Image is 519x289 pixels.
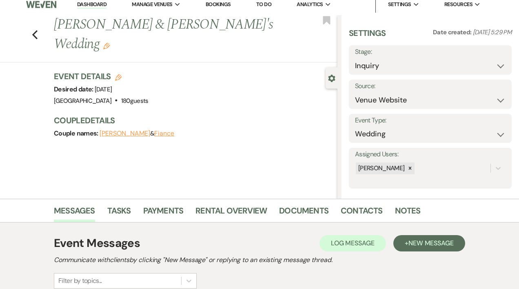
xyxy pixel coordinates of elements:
[103,42,110,49] button: Edit
[355,80,506,92] label: Source:
[100,129,174,138] span: &
[444,0,472,9] span: Resources
[356,162,406,174] div: [PERSON_NAME]
[107,204,131,222] a: Tasks
[143,204,184,222] a: Payments
[408,239,454,247] span: New Message
[328,74,335,82] button: Close lead details
[58,276,102,286] div: Filter by topics...
[256,1,271,8] a: To Do
[54,129,100,138] span: Couple names:
[121,97,149,105] span: 180 guests
[206,1,231,8] a: Bookings
[319,235,386,251] button: Log Message
[355,46,506,58] label: Stage:
[341,204,383,222] a: Contacts
[54,15,277,54] h1: [PERSON_NAME] & [PERSON_NAME]'s Wedding
[433,28,473,36] span: Date created:
[279,204,328,222] a: Documents
[388,0,411,9] span: Settings
[54,71,149,82] h3: Event Details
[355,115,506,127] label: Event Type:
[54,255,465,265] h2: Communicate with clients by clicking "New Message" or replying to an existing message thread.
[54,204,95,222] a: Messages
[132,0,172,9] span: Manage Venues
[54,115,329,126] h3: Couple Details
[54,97,111,105] span: [GEOGRAPHIC_DATA]
[54,85,95,93] span: Desired date:
[331,239,375,247] span: Log Message
[355,149,506,160] label: Assigned Users:
[473,28,512,36] span: [DATE] 5:29 PM
[77,1,106,9] a: Dashboard
[297,0,323,9] span: Analytics
[349,27,386,45] h3: Settings
[393,235,465,251] button: +New Message
[195,204,267,222] a: Rental Overview
[95,85,112,93] span: [DATE]
[54,235,140,252] h1: Event Messages
[100,130,150,137] button: [PERSON_NAME]
[154,130,174,137] button: Fiance
[395,204,421,222] a: Notes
